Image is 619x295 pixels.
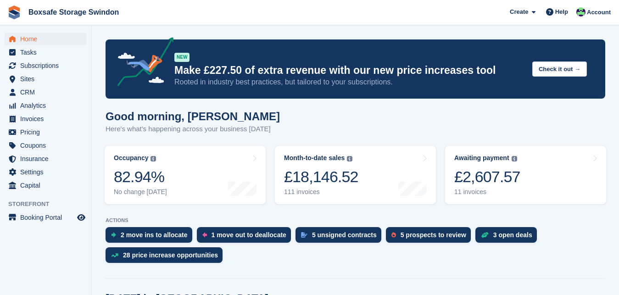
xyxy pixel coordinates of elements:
[106,217,605,223] p: ACTIONS
[114,188,167,196] div: No change [DATE]
[312,231,377,239] div: 5 unsigned contracts
[5,166,87,178] a: menu
[347,156,352,161] img: icon-info-grey-7440780725fd019a000dd9b08b2336e03edf1995a4989e88bcd33f0948082b44.svg
[106,124,280,134] p: Here's what's happening across your business [DATE]
[5,59,87,72] a: menu
[284,188,358,196] div: 111 invoices
[174,64,525,77] p: Make £227.50 of extra revenue with our new price increases tool
[5,72,87,85] a: menu
[8,200,91,209] span: Storefront
[5,126,87,139] a: menu
[481,232,489,238] img: deal-1b604bf984904fb50ccaf53a9ad4b4a5d6e5aea283cecdc64d6e3604feb123c2.svg
[5,211,87,224] a: menu
[576,7,586,17] img: Kim Virabi
[197,227,296,247] a: 1 move out to deallocate
[121,231,188,239] div: 2 move ins to allocate
[20,211,75,224] span: Booking Portal
[114,167,167,186] div: 82.94%
[5,179,87,192] a: menu
[20,139,75,152] span: Coupons
[532,61,587,77] button: Check it out →
[5,46,87,59] a: menu
[284,167,358,186] div: £18,146.52
[555,7,568,17] span: Help
[20,126,75,139] span: Pricing
[151,156,156,161] img: icon-info-grey-7440780725fd019a000dd9b08b2336e03edf1995a4989e88bcd33f0948082b44.svg
[5,139,87,152] a: menu
[110,37,174,89] img: price-adjustments-announcement-icon-8257ccfd72463d97f412b2fc003d46551f7dbcb40ab6d574587a9cd5c0d94...
[401,231,466,239] div: 5 prospects to review
[587,8,611,17] span: Account
[123,251,218,259] div: 28 price increase opportunities
[5,99,87,112] a: menu
[20,72,75,85] span: Sites
[512,156,517,161] img: icon-info-grey-7440780725fd019a000dd9b08b2336e03edf1995a4989e88bcd33f0948082b44.svg
[20,59,75,72] span: Subscriptions
[445,146,606,204] a: Awaiting payment £2,607.57 11 invoices
[454,167,520,186] div: £2,607.57
[20,33,75,45] span: Home
[5,112,87,125] a: menu
[284,154,345,162] div: Month-to-date sales
[174,53,190,62] div: NEW
[5,86,87,99] a: menu
[20,152,75,165] span: Insurance
[7,6,21,19] img: stora-icon-8386f47178a22dfd0bd8f6a31ec36ba5ce8667c1dd55bd0f319d3a0aa187defe.svg
[275,146,436,204] a: Month-to-date sales £18,146.52 111 invoices
[5,152,87,165] a: menu
[386,227,475,247] a: 5 prospects to review
[301,232,307,238] img: contract_signature_icon-13c848040528278c33f63329250d36e43548de30e8caae1d1a13099fd9432cc5.svg
[111,232,116,238] img: move_ins_to_allocate_icon-fdf77a2bb77ea45bf5b3d319d69a93e2d87916cf1d5bf7949dd705db3b84f3ca.svg
[106,227,197,247] a: 2 move ins to allocate
[20,46,75,59] span: Tasks
[174,77,525,87] p: Rooted in industry best practices, but tailored to your subscriptions.
[105,146,266,204] a: Occupancy 82.94% No change [DATE]
[493,231,532,239] div: 3 open deals
[20,112,75,125] span: Invoices
[106,247,227,267] a: 28 price increase opportunities
[20,179,75,192] span: Capital
[111,253,118,257] img: price_increase_opportunities-93ffe204e8149a01c8c9dc8f82e8f89637d9d84a8eef4429ea346261dce0b2c0.svg
[475,227,541,247] a: 3 open deals
[20,99,75,112] span: Analytics
[25,5,123,20] a: Boxsafe Storage Swindon
[106,110,280,122] h1: Good morning, [PERSON_NAME]
[454,154,509,162] div: Awaiting payment
[510,7,528,17] span: Create
[296,227,386,247] a: 5 unsigned contracts
[202,232,207,238] img: move_outs_to_deallocate_icon-f764333ba52eb49d3ac5e1228854f67142a1ed5810a6f6cc68b1a99e826820c5.svg
[76,212,87,223] a: Preview store
[391,232,396,238] img: prospect-51fa495bee0391a8d652442698ab0144808aea92771e9ea1ae160a38d050c398.svg
[212,231,286,239] div: 1 move out to deallocate
[114,154,148,162] div: Occupancy
[454,188,520,196] div: 11 invoices
[20,166,75,178] span: Settings
[20,86,75,99] span: CRM
[5,33,87,45] a: menu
